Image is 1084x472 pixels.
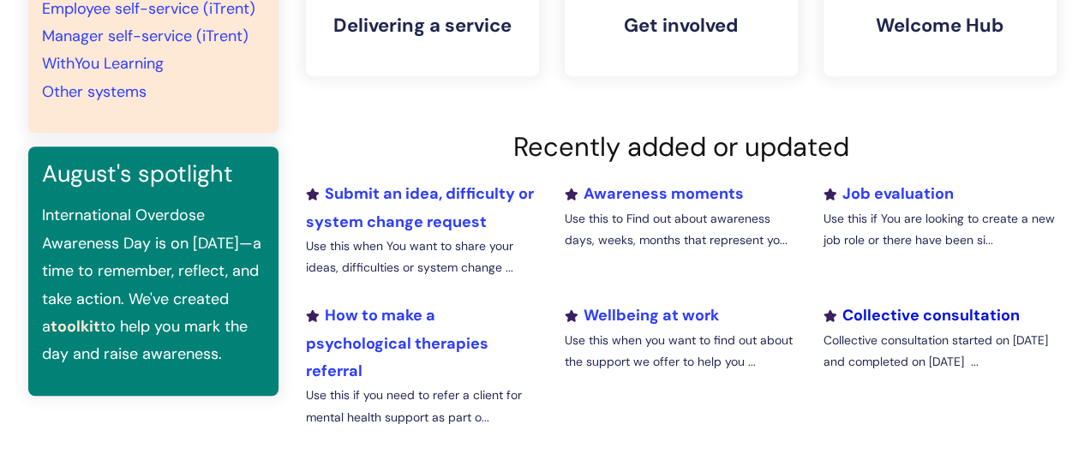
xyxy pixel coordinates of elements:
a: Other systems [42,81,147,102]
a: Awareness moments [564,183,743,204]
p: International Overdose Awareness Day is on [DATE]—a time to remember, reflect, and take action. W... [42,201,265,367]
h4: Welcome Hub [837,15,1043,37]
p: Use this if you need to refer a client for mental health support as part o... [306,385,539,427]
a: Wellbeing at work [564,305,718,326]
a: Manager self-service (iTrent) [42,26,249,46]
a: WithYou Learning [42,53,164,74]
h4: Get involved [578,15,784,37]
p: Use this when you want to find out about the support we offer to help you ... [564,330,797,373]
a: Submit an idea, difficulty or system change request [306,183,534,231]
p: Use this when You want to share your ideas, difficulties or system change ... [306,236,539,278]
p: Use this if You are looking to create a new job role or there have been si... [823,208,1056,251]
a: Job evaluation [823,183,953,204]
p: Use this to Find out about awareness days, weeks, months that represent yo... [564,208,797,251]
h3: August's spotlight [42,160,265,188]
h2: Recently added or updated [306,131,1057,163]
a: How to make a psychological therapies referral [306,305,488,381]
p: Collective consultation started on [DATE] and completed on [DATE] ... [823,330,1056,373]
h4: Delivering a service [320,15,525,37]
a: Collective consultation [823,305,1019,326]
a: toolkit [51,316,100,337]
